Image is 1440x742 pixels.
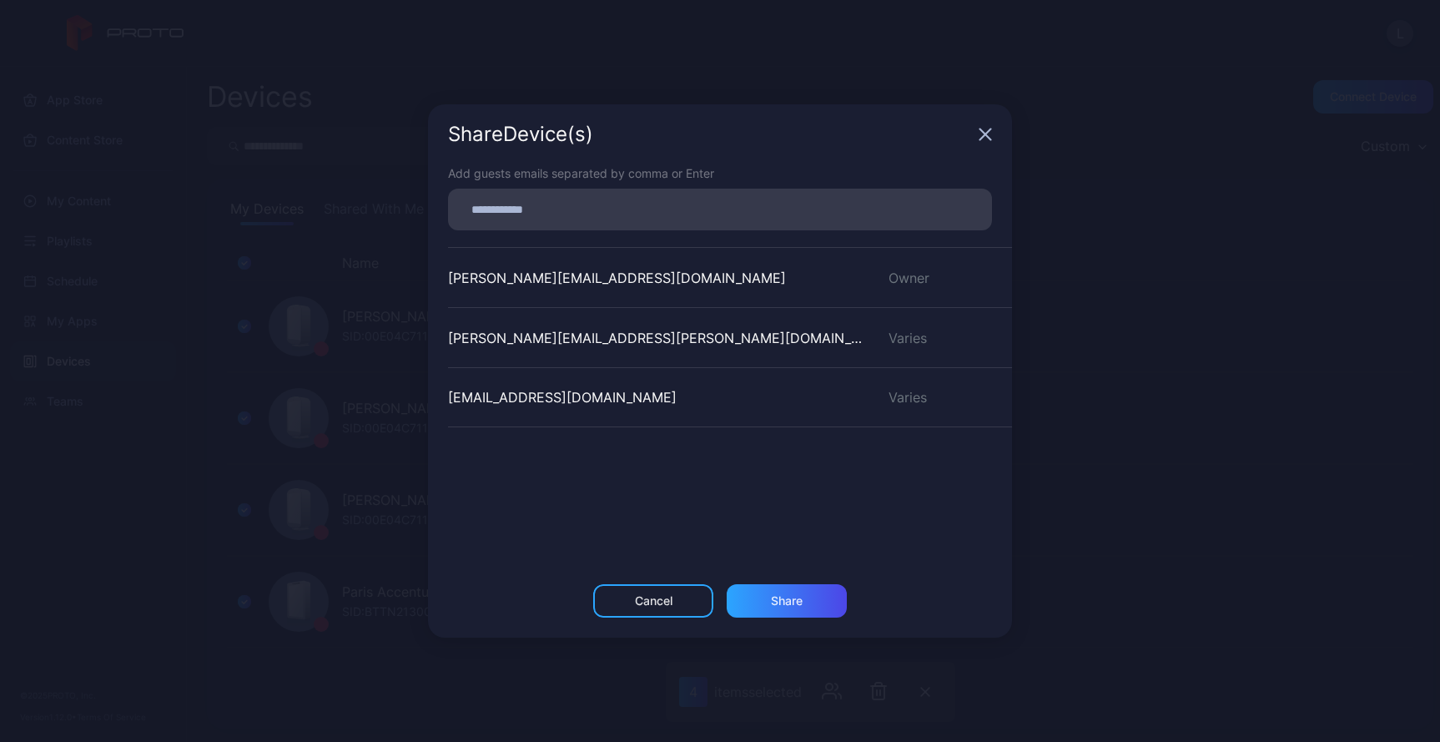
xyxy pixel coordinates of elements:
div: Varies [869,328,1012,348]
button: Share [727,584,847,618]
div: Add guests emails separated by comma or Enter [448,164,992,182]
div: Share Device (s) [448,124,972,144]
div: [PERSON_NAME][EMAIL_ADDRESS][DOMAIN_NAME] [448,268,786,288]
div: [EMAIL_ADDRESS][DOMAIN_NAME] [448,387,677,407]
button: Cancel [593,584,713,618]
div: Cancel [635,594,672,608]
div: Share [771,594,803,608]
div: Owner [869,268,1012,288]
div: Varies [869,387,1012,407]
div: [PERSON_NAME][EMAIL_ADDRESS][PERSON_NAME][DOMAIN_NAME] [448,328,869,348]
